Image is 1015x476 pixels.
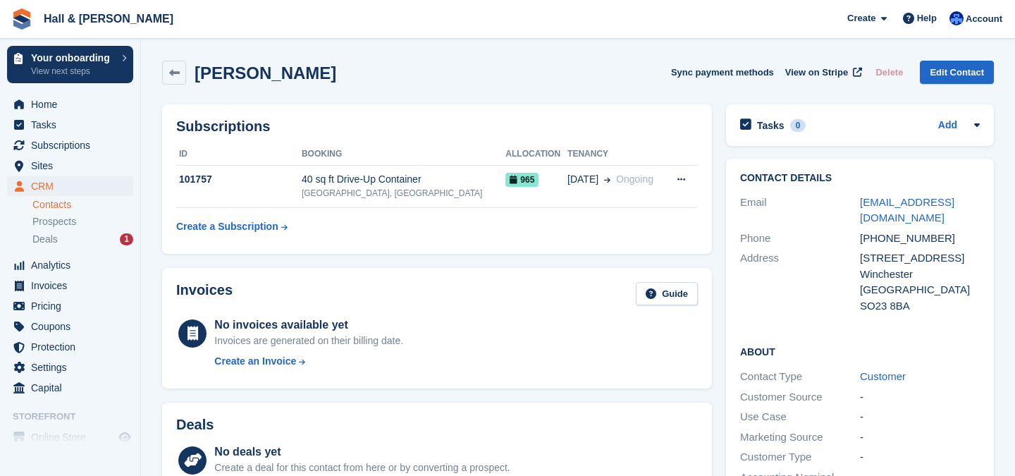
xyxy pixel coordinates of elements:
[740,344,980,358] h2: About
[505,173,539,187] span: 965
[176,417,214,433] h2: Deals
[31,53,115,63] p: Your onboarding
[31,255,116,275] span: Analytics
[860,250,980,267] div: [STREET_ADDRESS]
[32,215,76,228] span: Prospects
[671,61,774,84] button: Sync payment methods
[7,276,133,295] a: menu
[860,370,906,382] a: Customer
[740,389,860,405] div: Customer Source
[616,173,653,185] span: Ongoing
[870,61,909,84] button: Delete
[31,378,116,398] span: Capital
[860,429,980,446] div: -
[938,118,957,134] a: Add
[7,135,133,155] a: menu
[7,427,133,447] a: menu
[790,119,806,132] div: 0
[31,358,116,377] span: Settings
[860,449,980,465] div: -
[302,143,505,166] th: Booking
[740,369,860,385] div: Contact Type
[740,409,860,425] div: Use Case
[567,143,665,166] th: Tenancy
[949,11,964,25] img: Claire Banham
[302,172,505,187] div: 40 sq ft Drive-Up Container
[7,156,133,176] a: menu
[785,66,848,80] span: View on Stripe
[860,231,980,247] div: [PHONE_NUMBER]
[31,135,116,155] span: Subscriptions
[31,115,116,135] span: Tasks
[860,267,980,283] div: Winchester
[860,409,980,425] div: -
[860,389,980,405] div: -
[214,444,510,460] div: No deals yet
[567,172,598,187] span: [DATE]
[32,214,133,229] a: Prospects
[176,172,302,187] div: 101757
[214,317,403,334] div: No invoices available yet
[7,317,133,336] a: menu
[176,118,698,135] h2: Subscriptions
[780,61,865,84] a: View on Stripe
[31,156,116,176] span: Sites
[7,94,133,114] a: menu
[214,354,296,369] div: Create an Invoice
[636,282,698,305] a: Guide
[917,11,937,25] span: Help
[214,334,403,348] div: Invoices are generated on their billing date.
[740,173,980,184] h2: Contact Details
[505,143,567,166] th: Allocation
[13,410,140,424] span: Storefront
[31,296,116,316] span: Pricing
[31,337,116,357] span: Protection
[176,214,288,240] a: Create a Subscription
[920,61,994,84] a: Edit Contact
[847,11,875,25] span: Create
[740,449,860,465] div: Customer Type
[120,233,133,245] div: 1
[740,231,860,247] div: Phone
[214,354,403,369] a: Create an Invoice
[31,317,116,336] span: Coupons
[860,282,980,298] div: [GEOGRAPHIC_DATA]
[7,358,133,377] a: menu
[31,94,116,114] span: Home
[214,460,510,475] div: Create a deal for this contact from here or by converting a prospect.
[32,232,133,247] a: Deals 1
[31,176,116,196] span: CRM
[7,337,133,357] a: menu
[7,255,133,275] a: menu
[31,427,116,447] span: Online Store
[176,282,233,305] h2: Invoices
[966,12,1002,26] span: Account
[32,233,58,246] span: Deals
[116,429,133,446] a: Preview store
[740,429,860,446] div: Marketing Source
[7,46,133,83] a: Your onboarding View next steps
[7,176,133,196] a: menu
[31,65,115,78] p: View next steps
[32,198,133,212] a: Contacts
[7,115,133,135] a: menu
[176,143,302,166] th: ID
[740,250,860,314] div: Address
[31,276,116,295] span: Invoices
[176,219,278,234] div: Create a Subscription
[860,196,954,224] a: [EMAIL_ADDRESS][DOMAIN_NAME]
[860,298,980,315] div: SO23 8BA
[11,8,32,30] img: stora-icon-8386f47178a22dfd0bd8f6a31ec36ba5ce8667c1dd55bd0f319d3a0aa187defe.svg
[7,296,133,316] a: menu
[195,63,336,83] h2: [PERSON_NAME]
[302,187,505,200] div: [GEOGRAPHIC_DATA], [GEOGRAPHIC_DATA]
[7,378,133,398] a: menu
[740,195,860,226] div: Email
[38,7,179,30] a: Hall & [PERSON_NAME]
[757,119,785,132] h2: Tasks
